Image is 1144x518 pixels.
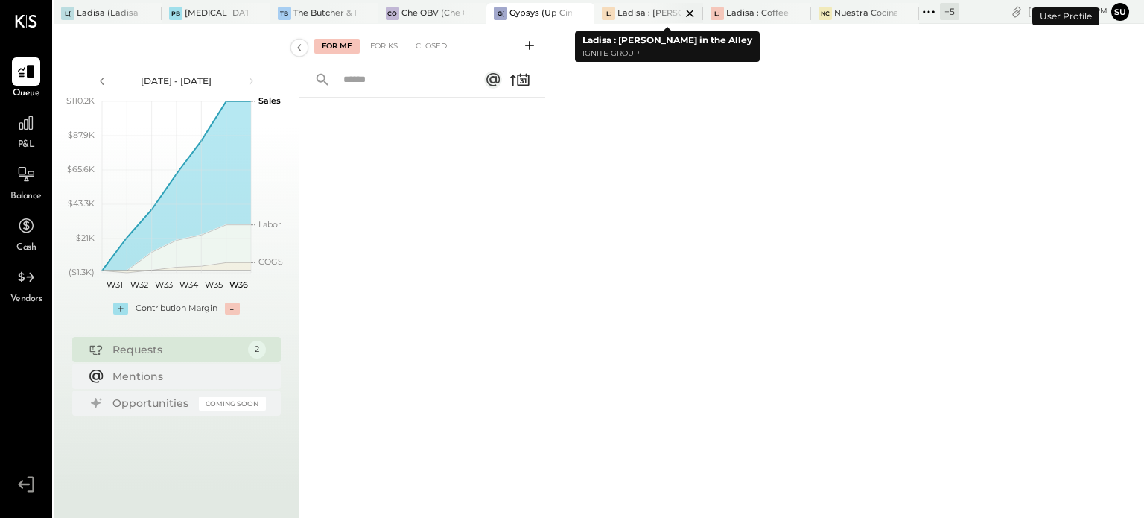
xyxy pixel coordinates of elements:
[1095,6,1108,16] span: pm
[602,7,615,20] div: L:
[408,39,454,54] div: Closed
[1032,7,1099,25] div: User Profile
[363,39,405,54] div: For KS
[113,75,240,87] div: [DATE] - [DATE]
[248,341,266,359] div: 2
[940,3,959,20] div: + 5
[1,212,51,255] a: Cash
[155,279,173,290] text: W33
[1,57,51,101] a: Queue
[401,7,464,19] div: Che OBV (Che OBV LLC) - Ignite
[136,303,217,315] div: Contribution Margin
[258,256,283,267] text: COGS
[617,7,680,19] div: Ladisa : [PERSON_NAME] in the Alley
[185,7,247,19] div: [MEDICAL_DATA] (JSI LLC) - Ignite
[205,279,223,290] text: W35
[582,48,752,60] p: Ignite Group
[18,139,35,152] span: P&L
[169,7,182,20] div: PB
[10,293,42,306] span: Vendors
[1111,3,1129,21] button: su
[179,279,199,290] text: W34
[112,369,258,384] div: Mentions
[16,241,36,255] span: Cash
[1,263,51,306] a: Vendors
[258,219,281,230] text: Labor
[10,190,42,203] span: Balance
[106,279,122,290] text: W31
[225,303,240,315] div: -
[819,7,832,20] div: NC
[278,7,291,20] div: TB
[726,7,789,19] div: Ladisa : Coffee at Lola's
[66,95,95,106] text: $110.2K
[113,303,128,315] div: +
[386,7,399,20] div: CO
[1009,4,1024,19] div: copy link
[582,34,752,45] b: Ladisa : [PERSON_NAME] in the Alley
[494,7,507,20] div: G(
[61,7,74,20] div: L(
[1,160,51,203] a: Balance
[834,7,897,19] div: Nuestra Cocina LLC - [GEOGRAPHIC_DATA]
[76,233,95,243] text: $21K
[258,95,281,106] text: Sales
[68,130,95,140] text: $87.9K
[69,267,95,277] text: ($1.3K)
[199,397,266,411] div: Coming Soon
[711,7,724,20] div: L:
[67,164,95,174] text: $65.6K
[509,7,572,19] div: Gypsys (Up Cincinnati LLC) - Ignite
[77,7,139,19] div: Ladisa (Ladisa Corp.) - Ignite
[68,198,95,209] text: $43.3K
[1028,4,1108,19] div: [DATE]
[1063,4,1093,19] span: 2 : 45
[112,396,191,411] div: Opportunities
[112,342,241,357] div: Requests
[130,279,148,290] text: W32
[1,109,51,152] a: P&L
[229,279,247,290] text: W36
[13,87,40,101] span: Queue
[314,39,360,54] div: For Me
[293,7,356,19] div: The Butcher & Barrel (L Argento LLC) - [GEOGRAPHIC_DATA]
